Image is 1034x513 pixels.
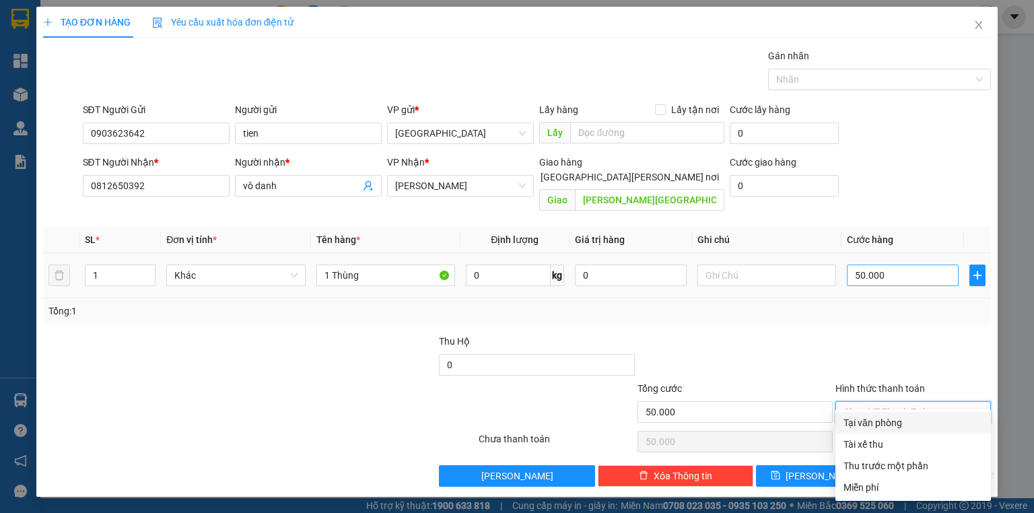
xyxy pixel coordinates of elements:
span: Tổng cước [637,383,682,394]
div: Thu trước một phần [843,458,983,473]
span: save [771,471,780,481]
button: Close [960,7,998,44]
span: Lấy hàng [539,104,578,115]
div: Chưa thanh toán [477,432,635,455]
span: kg [551,265,564,286]
span: Đơn vị tính [166,234,217,245]
label: Cước giao hàng [730,157,796,168]
label: Hình thức thanh toán [835,383,925,394]
span: SL [85,234,96,245]
input: Cước giao hàng [730,175,839,197]
input: Ghi Chú [697,265,836,286]
th: Ghi chú [692,227,841,253]
span: Giao [539,189,575,211]
input: Dọc đường [570,122,724,143]
span: plus [970,270,985,281]
span: delete [639,471,648,481]
span: Giao hàng [539,157,582,168]
button: delete [48,265,70,286]
button: plus [969,265,986,286]
label: Cước lấy hàng [730,104,790,115]
span: plus [43,18,53,27]
span: close [973,20,984,30]
span: Yêu cầu xuất hóa đơn điện tử [152,17,294,28]
span: Sài Gòn [395,123,526,143]
span: [PERSON_NAME] [481,469,553,483]
input: Cước lấy hàng [730,123,839,144]
span: Cước hàng [847,234,893,245]
span: Xóa Thông tin [654,469,712,483]
div: Miễn phí [843,480,983,495]
button: printer[PERSON_NAME] và In [875,465,992,487]
span: VP Nhận [387,157,425,168]
input: Dọc đường [575,189,724,211]
input: 0 [575,265,687,286]
button: [PERSON_NAME] [439,465,594,487]
span: Giá trị hàng [575,234,625,245]
div: VP gửi [387,102,534,117]
span: Lấy [539,122,570,143]
div: SĐT Người Gửi [83,102,230,117]
span: Tiên Thuỷ [395,176,526,196]
button: save[PERSON_NAME] [756,465,872,487]
img: icon [152,18,163,28]
input: VD: Bàn, Ghế [316,265,455,286]
span: Tên hàng [316,234,360,245]
span: [PERSON_NAME] [786,469,858,483]
span: Khác [174,265,297,285]
div: Người gửi [235,102,382,117]
span: [GEOGRAPHIC_DATA][PERSON_NAME] nơi [535,170,724,184]
label: Gán nhãn [768,50,809,61]
span: Thu Hộ [439,336,470,347]
span: TẠO ĐƠN HÀNG [43,17,131,28]
div: SĐT Người Nhận [83,155,230,170]
span: Lấy tận nơi [666,102,724,117]
span: user-add [363,180,374,191]
div: Tài xế thu [843,437,983,452]
button: deleteXóa Thông tin [598,465,753,487]
div: Tổng: 1 [48,304,400,318]
span: Định lượng [491,234,539,245]
div: Người nhận [235,155,382,170]
div: Tại văn phòng [843,415,983,430]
